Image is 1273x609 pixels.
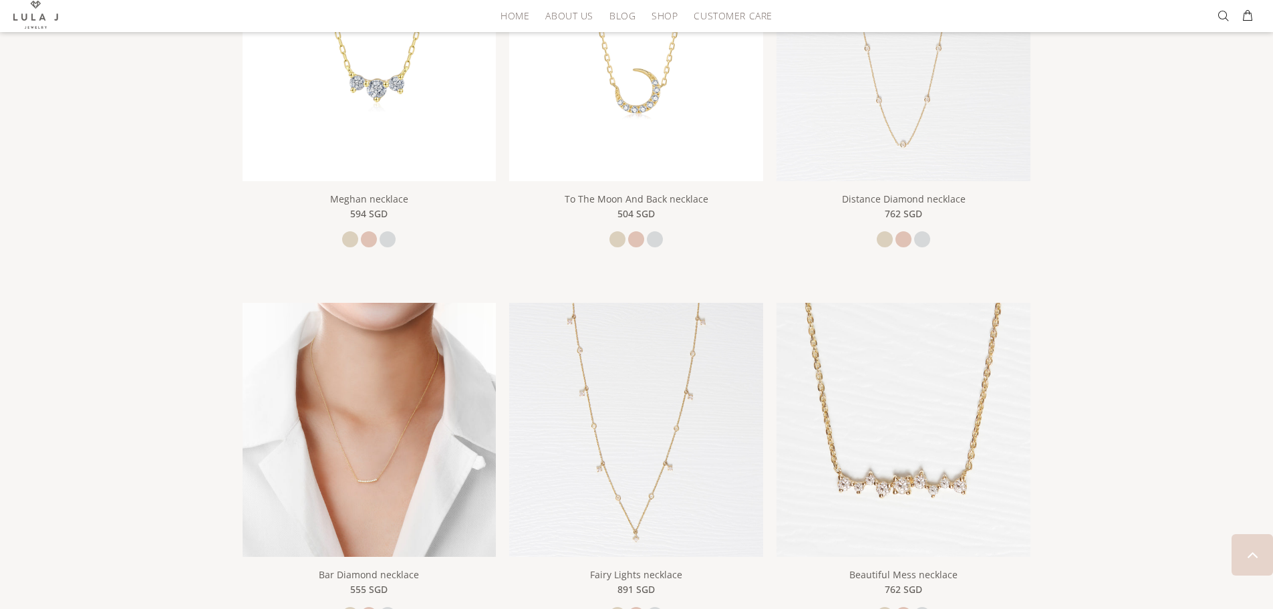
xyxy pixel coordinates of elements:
a: CUSTOMER CARE [686,5,772,26]
span: 504 SGD [617,207,655,221]
a: BACK TO TOP [1232,534,1273,576]
span: 555 SGD [350,582,388,597]
img: Bar Diamond necklace [243,303,497,557]
a: yellow gold [877,231,893,247]
span: ABOUT US [545,11,593,21]
a: Meghan necklace [330,193,408,205]
a: rose gold [628,231,644,247]
a: To The Moon And Back necklace [565,193,708,205]
a: BLOG [601,5,644,26]
a: Fairy Lights necklace [509,422,763,435]
span: 891 SGD [617,582,655,597]
a: Beautiful Mess necklace [849,568,958,581]
a: yellow gold [609,231,625,247]
a: linear-gradient(135deg,rgba(255, 238, 179, 1) 0%, rgba(212, 175, 55, 1) 100%) [243,47,497,59]
a: white gold [647,231,663,247]
span: CUSTOMER CARE [694,11,772,21]
span: HOME [501,11,529,21]
a: rose gold [361,231,377,247]
a: Beautiful Mess necklace [776,422,1030,435]
a: yellow gold [342,231,358,247]
a: HOME [492,5,537,26]
span: 762 SGD [885,582,922,597]
a: Fairy Lights necklace [590,568,682,581]
a: white gold [914,231,930,247]
span: 762 SGD [885,207,922,221]
a: To The Moon And Back necklace [509,47,763,59]
a: ABOUT US [537,5,601,26]
a: Bar Diamond necklace Bar Diamond necklace [243,422,497,435]
a: Bar Diamond necklace [319,568,419,581]
span: SHOP [652,11,678,21]
a: Distance Diamond necklace [842,193,966,205]
span: BLOG [609,11,635,21]
a: rose gold [895,231,911,247]
span: 594 SGD [350,207,388,221]
a: Distance Diamond necklace [776,47,1030,59]
a: white gold [380,231,396,247]
a: SHOP [644,5,686,26]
